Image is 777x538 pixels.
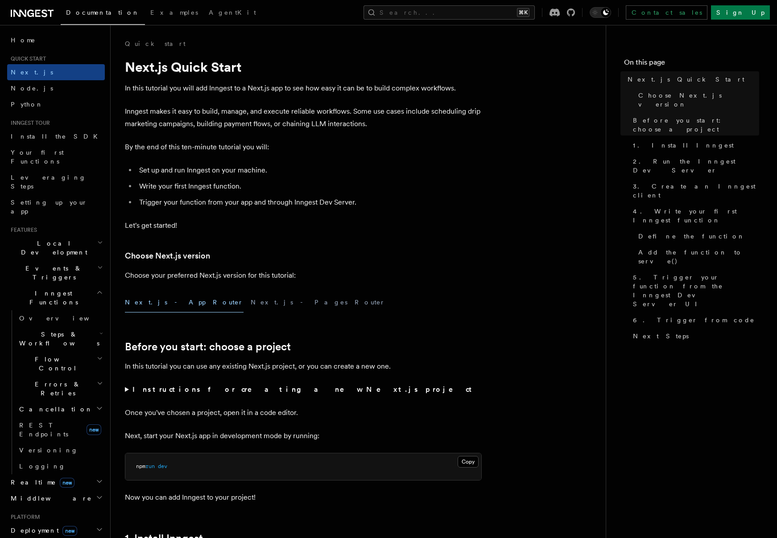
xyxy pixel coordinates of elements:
a: 4. Write your first Inngest function [629,203,759,228]
a: Documentation [61,3,145,25]
p: In this tutorial you will add Inngest to a Next.js app to see how easy it can be to build complex... [125,82,482,94]
button: Next.js - Pages Router [251,292,385,312]
span: Next.js [11,69,53,76]
span: new [60,478,74,488]
a: REST Endpointsnew [16,417,105,442]
a: Next Steps [629,328,759,344]
span: Add the function to serve() [638,248,759,266]
button: Middleware [7,490,105,506]
span: Flow Control [16,355,97,373]
button: Flow Control [16,351,105,376]
button: Realtimenew [7,474,105,490]
span: Platform [7,513,40,521]
button: Local Development [7,235,105,260]
span: Node.js [11,85,53,92]
a: 5. Trigger your function from the Inngest Dev Server UI [629,269,759,312]
a: Contact sales [626,5,707,20]
span: Python [11,101,43,108]
a: 3. Create an Inngest client [629,178,759,203]
a: Quick start [125,39,186,48]
span: dev [158,463,167,469]
a: Define the function [635,228,759,244]
button: Search...⌘K [364,5,535,20]
a: Next.js Quick Start [624,71,759,87]
span: AgentKit [209,9,256,16]
span: Documentation [66,9,140,16]
span: 2. Run the Inngest Dev Server [633,157,759,175]
a: Install the SDK [7,128,105,144]
button: Inngest Functions [7,285,105,310]
button: Cancellation [16,401,105,417]
p: By the end of this ten-minute tutorial you will: [125,141,482,153]
a: Next.js [7,64,105,80]
span: Examples [150,9,198,16]
span: run [145,463,155,469]
a: Examples [145,3,203,24]
span: Cancellation [16,405,93,414]
strong: Instructions for creating a new Next.js project [132,385,475,394]
span: Define the function [638,232,745,241]
span: 5. Trigger your function from the Inngest Dev Server UI [633,273,759,308]
span: Realtime [7,478,74,487]
a: Logging [16,458,105,474]
span: Next.js Quick Start [628,75,744,84]
li: Set up and run Inngest on your machine. [136,164,482,177]
a: Versioning [16,442,105,458]
button: Events & Triggers [7,260,105,285]
button: Toggle dark mode [590,7,611,18]
span: Quick start [7,55,46,62]
p: Let's get started! [125,219,482,232]
a: Overview [16,310,105,326]
li: Write your first Inngest function. [136,180,482,193]
a: Before you start: choose a project [629,112,759,137]
span: 1. Install Inngest [633,141,734,150]
span: Inngest Functions [7,289,96,307]
a: AgentKit [203,3,261,24]
p: Now you can add Inngest to your project! [125,491,482,504]
h1: Next.js Quick Start [125,59,482,75]
span: Errors & Retries [16,380,97,398]
p: Once you've chosen a project, open it in a code editor. [125,407,482,419]
button: Copy [458,456,479,468]
span: Your first Functions [11,149,64,165]
li: Trigger your function from your app and through Inngest Dev Server. [136,196,482,209]
button: Errors & Retries [16,376,105,401]
span: Next Steps [633,332,689,341]
a: 1. Install Inngest [629,137,759,153]
span: Install the SDK [11,133,103,140]
span: Local Development [7,239,97,257]
span: Features [7,226,37,234]
span: npm [136,463,145,469]
a: Choose Next.js version [125,250,210,262]
span: Overview [19,315,111,322]
span: Logging [19,463,66,470]
a: 6. Trigger from code [629,312,759,328]
a: Python [7,96,105,112]
span: Setting up your app [11,199,87,215]
summary: Instructions for creating a new Next.js project [125,383,482,396]
span: Choose Next.js version [638,91,759,109]
span: Home [11,36,36,45]
button: Steps & Workflows [16,326,105,351]
button: Next.js - App Router [125,292,244,312]
p: Next, start your Next.js app in development mode by running: [125,430,482,442]
a: Home [7,32,105,48]
span: Before you start: choose a project [633,116,759,134]
span: Inngest tour [7,119,50,127]
a: Leveraging Steps [7,169,105,194]
a: Add the function to serve() [635,244,759,269]
a: Before you start: choose a project [125,341,291,353]
p: Inngest makes it easy to build, manage, and execute reliable workflows. Some use cases include sc... [125,105,482,130]
span: REST Endpoints [19,422,68,438]
kbd: ⌘K [517,8,529,17]
span: Middleware [7,494,92,503]
div: Inngest Functions [7,310,105,474]
p: Choose your preferred Next.js version for this tutorial: [125,269,482,282]
a: Node.js [7,80,105,96]
a: Sign Up [711,5,770,20]
a: Your first Functions [7,144,105,169]
h4: On this page [624,57,759,71]
span: Leveraging Steps [11,174,86,190]
p: In this tutorial you can use any existing Next.js project, or you can create a new one. [125,360,482,373]
span: Versioning [19,447,78,454]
